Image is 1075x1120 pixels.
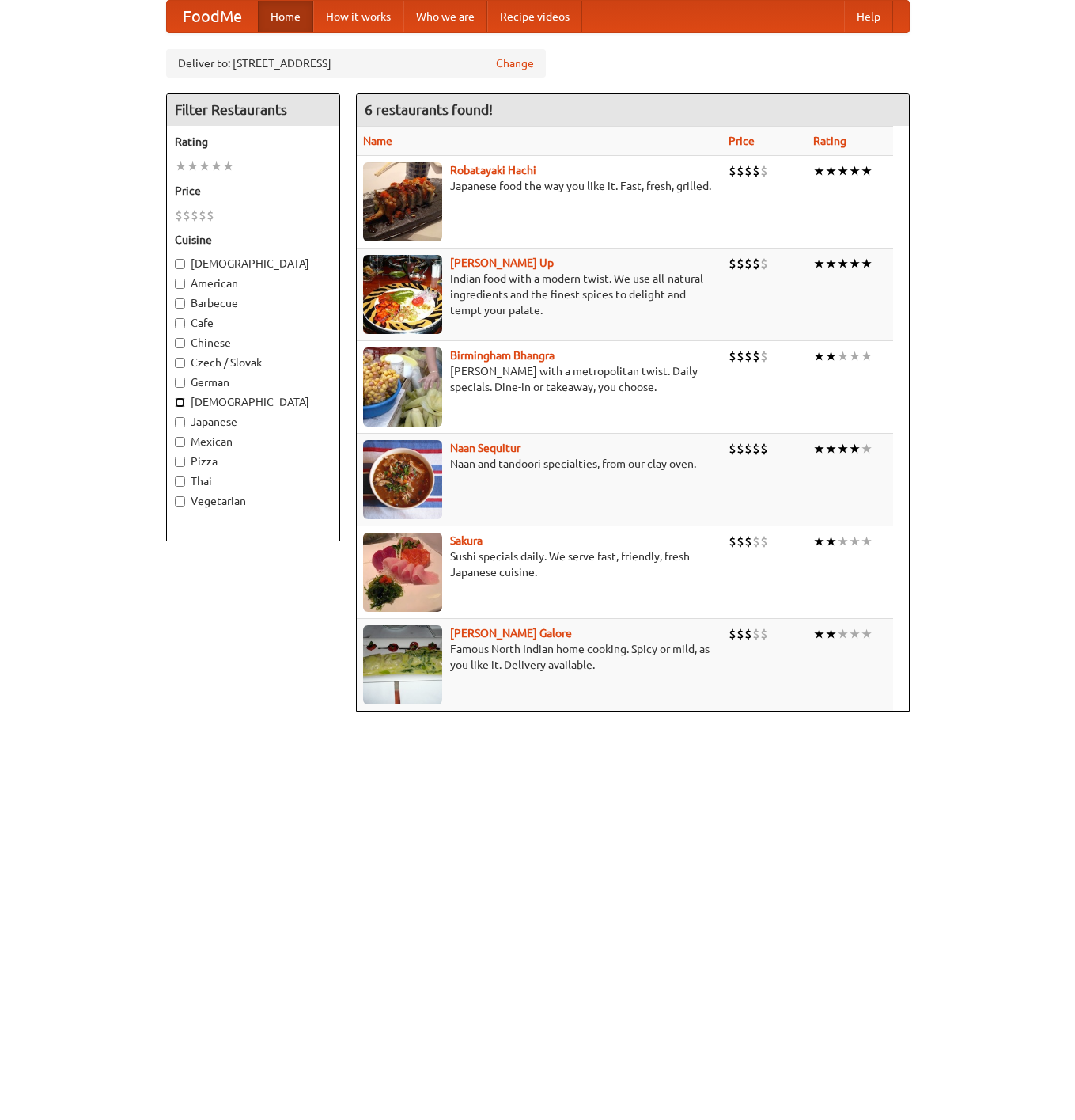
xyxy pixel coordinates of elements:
[760,440,768,457] li: $
[199,158,210,175] li: ★
[861,533,872,550] li: ★
[175,397,185,408] input: [DEMOGRAPHIC_DATA]
[175,315,331,331] label: Cafe
[175,275,331,291] label: American
[175,476,185,487] input: Thai
[760,625,768,643] li: $
[199,207,206,224] li: $
[313,1,403,32] a: How it works
[450,256,554,269] a: [PERSON_NAME] Up
[849,347,861,365] li: ★
[760,533,768,550] li: $
[729,135,755,147] a: Price
[849,440,861,457] li: ★
[849,255,861,272] li: ★
[175,259,185,269] input: [DEMOGRAPHIC_DATA]
[825,625,837,643] li: ★
[175,355,331,370] label: Czech / Slovak
[729,533,736,550] li: $
[752,533,760,550] li: $
[183,207,191,224] li: $
[175,473,331,489] label: Thai
[837,625,849,643] li: ★
[837,347,849,365] li: ★
[175,335,331,351] label: Chinese
[752,162,760,180] li: $
[175,207,183,224] li: $
[736,440,744,457] li: $
[363,456,717,472] p: Naan and tandoori specialties, from our clay oven.
[363,625,442,704] img: currygalore.jpg
[813,135,846,147] a: Rating
[825,347,837,365] li: ★
[363,162,442,241] img: robatayaki.jpg
[825,255,837,272] li: ★
[175,358,185,368] input: Czech / Slovak
[175,414,331,430] label: Japanese
[837,255,849,272] li: ★
[363,641,717,673] p: Famous North Indian home cooking. Spicy or mild, as you like it. Delivery available.
[175,394,331,410] label: [DEMOGRAPHIC_DATA]
[844,1,893,32] a: Help
[206,207,214,224] li: $
[729,255,736,272] li: $
[849,162,861,180] li: ★
[363,533,442,612] img: sakura.jpg
[175,457,185,467] input: Pizza
[175,158,187,175] li: ★
[191,207,199,224] li: $
[729,162,736,180] li: $
[861,347,872,365] li: ★
[175,493,331,509] label: Vegetarian
[363,347,442,427] img: bhangra.jpg
[752,347,760,365] li: $
[813,255,825,272] li: ★
[363,135,392,147] a: Name
[825,440,837,457] li: ★
[813,533,825,550] li: ★
[813,625,825,643] li: ★
[861,440,872,457] li: ★
[175,454,331,469] label: Pizza
[365,102,493,117] ng-pluralize: 6 restaurants found!
[760,347,768,365] li: $
[167,94,339,126] h4: Filter Restaurants
[736,255,744,272] li: $
[744,440,752,457] li: $
[744,625,752,643] li: $
[363,271,717,318] p: Indian food with a modern twist. We use all-natural ingredients and the finest spices to delight ...
[175,295,331,311] label: Barbecue
[450,534,483,547] a: Sakura
[175,378,185,388] input: German
[363,440,442,519] img: naansequitur.jpg
[752,255,760,272] li: $
[736,347,744,365] li: $
[175,318,185,328] input: Cafe
[861,162,872,180] li: ★
[752,440,760,457] li: $
[258,1,313,32] a: Home
[744,533,752,550] li: $
[403,1,487,32] a: Who we are
[837,440,849,457] li: ★
[210,158,222,175] li: ★
[450,349,555,362] a: Birmingham Bhangra
[450,627,572,640] a: [PERSON_NAME] Galore
[363,363,717,395] p: [PERSON_NAME] with a metropolitan twist. Daily specials. Dine-in or takeaway, you choose.
[760,162,768,180] li: $
[175,256,331,271] label: [DEMOGRAPHIC_DATA]
[175,279,185,289] input: American
[849,625,861,643] li: ★
[487,1,582,32] a: Recipe videos
[363,549,717,580] p: Sushi specials daily. We serve fast, friendly, fresh Japanese cuisine.
[813,347,825,365] li: ★
[813,162,825,180] li: ★
[175,417,185,427] input: Japanese
[450,442,520,454] b: Naan Sequitur
[849,533,861,550] li: ★
[744,347,752,365] li: $
[167,1,258,32] a: FoodMe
